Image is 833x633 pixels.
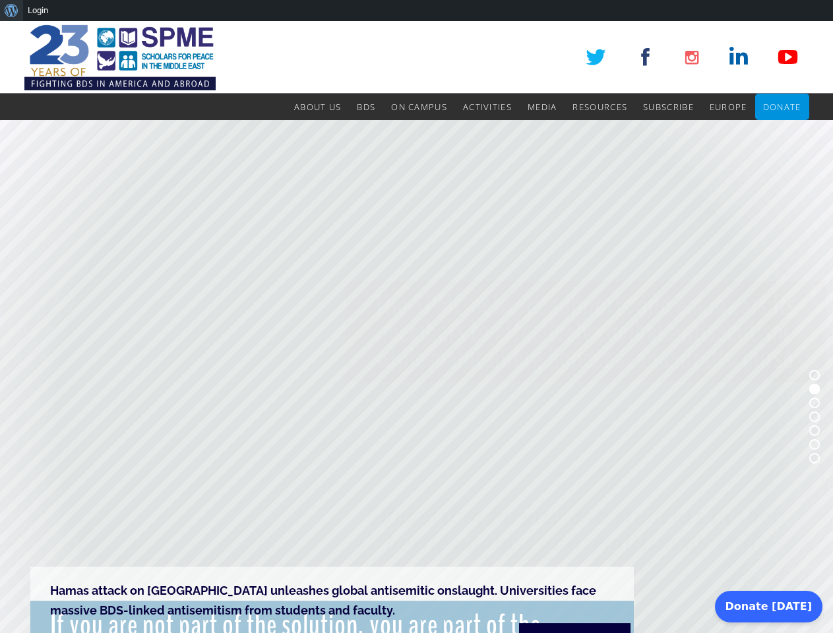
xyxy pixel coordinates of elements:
[463,94,512,120] a: Activities
[763,101,801,113] span: Donate
[391,94,447,120] a: On Campus
[463,101,512,113] span: Activities
[294,101,341,113] span: About Us
[294,94,341,120] a: About Us
[391,101,447,113] span: On Campus
[710,101,747,113] span: Europe
[710,94,747,120] a: Europe
[357,94,375,120] a: BDS
[643,94,694,120] a: Subscribe
[643,101,694,113] span: Subscribe
[357,101,375,113] span: BDS
[572,101,627,113] span: Resources
[528,94,557,120] a: Media
[528,101,557,113] span: Media
[24,21,216,94] img: SPME
[763,94,801,120] a: Donate
[572,94,627,120] a: Resources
